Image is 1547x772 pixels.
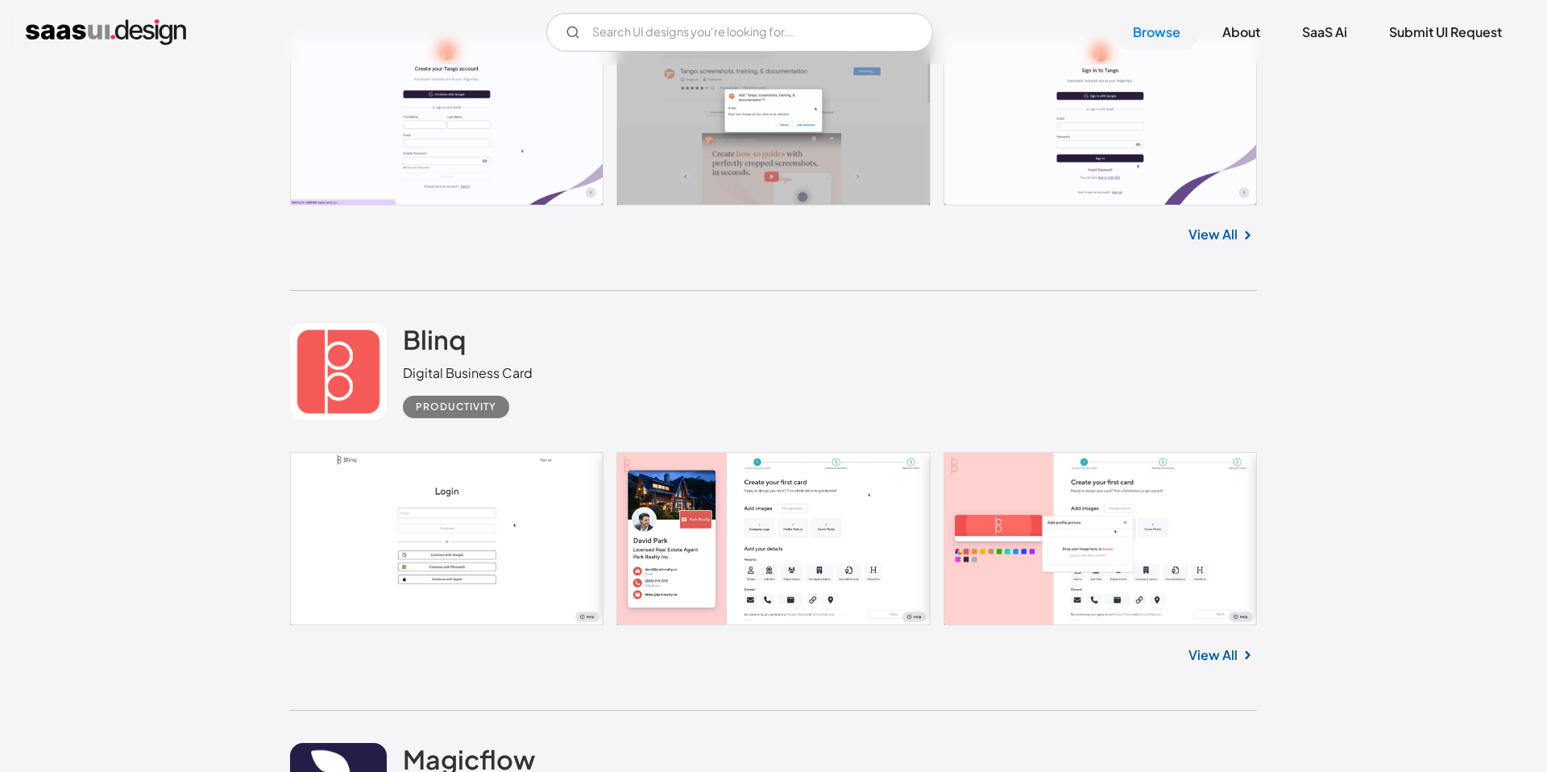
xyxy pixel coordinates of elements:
[26,19,186,45] a: home
[1203,15,1279,50] a: About
[416,397,496,417] div: Productivity
[1114,15,1200,50] a: Browse
[403,323,466,355] h2: Blinq
[403,323,466,363] a: Blinq
[546,13,933,52] input: Search UI designs you're looking for...
[1188,225,1238,244] a: View All
[546,13,933,52] form: Email Form
[403,363,533,383] div: Digital Business Card
[1370,15,1521,50] a: Submit UI Request
[1283,15,1367,50] a: SaaS Ai
[1188,645,1238,665] a: View All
